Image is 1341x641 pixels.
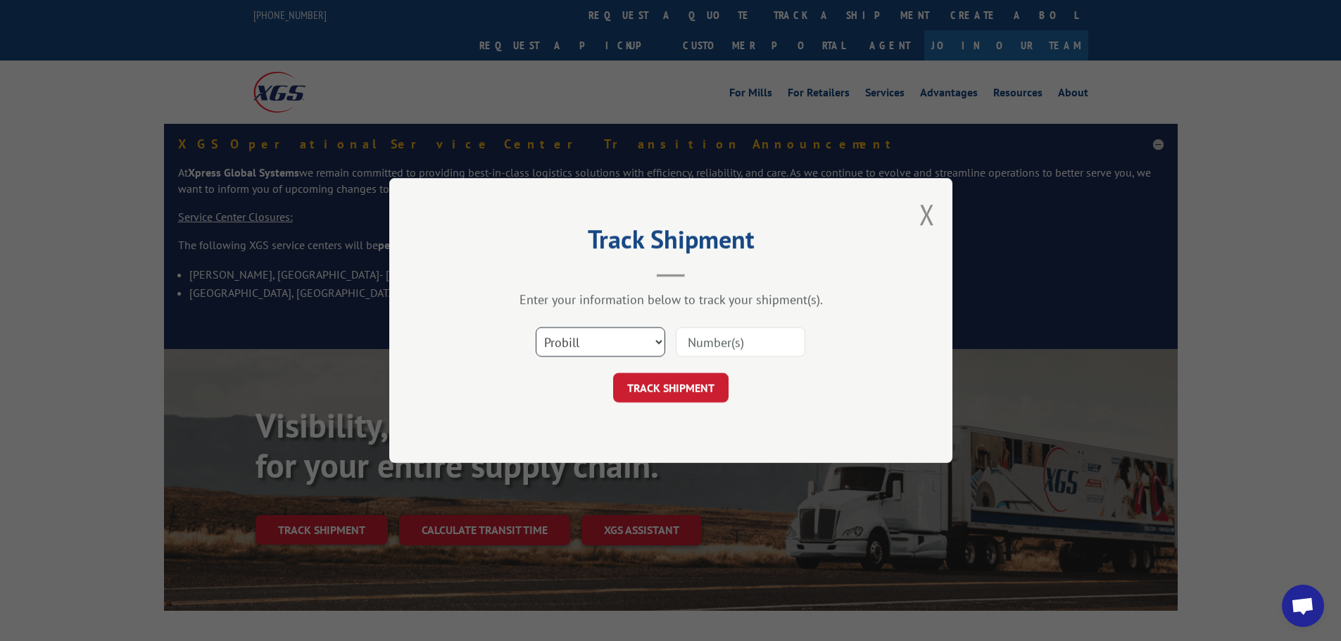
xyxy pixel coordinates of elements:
[460,229,882,256] h2: Track Shipment
[460,291,882,307] div: Enter your information below to track your shipment(s).
[919,196,935,233] button: Close modal
[613,373,729,402] button: TRACK SHIPMENT
[1282,585,1324,627] a: Open chat
[676,327,805,357] input: Number(s)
